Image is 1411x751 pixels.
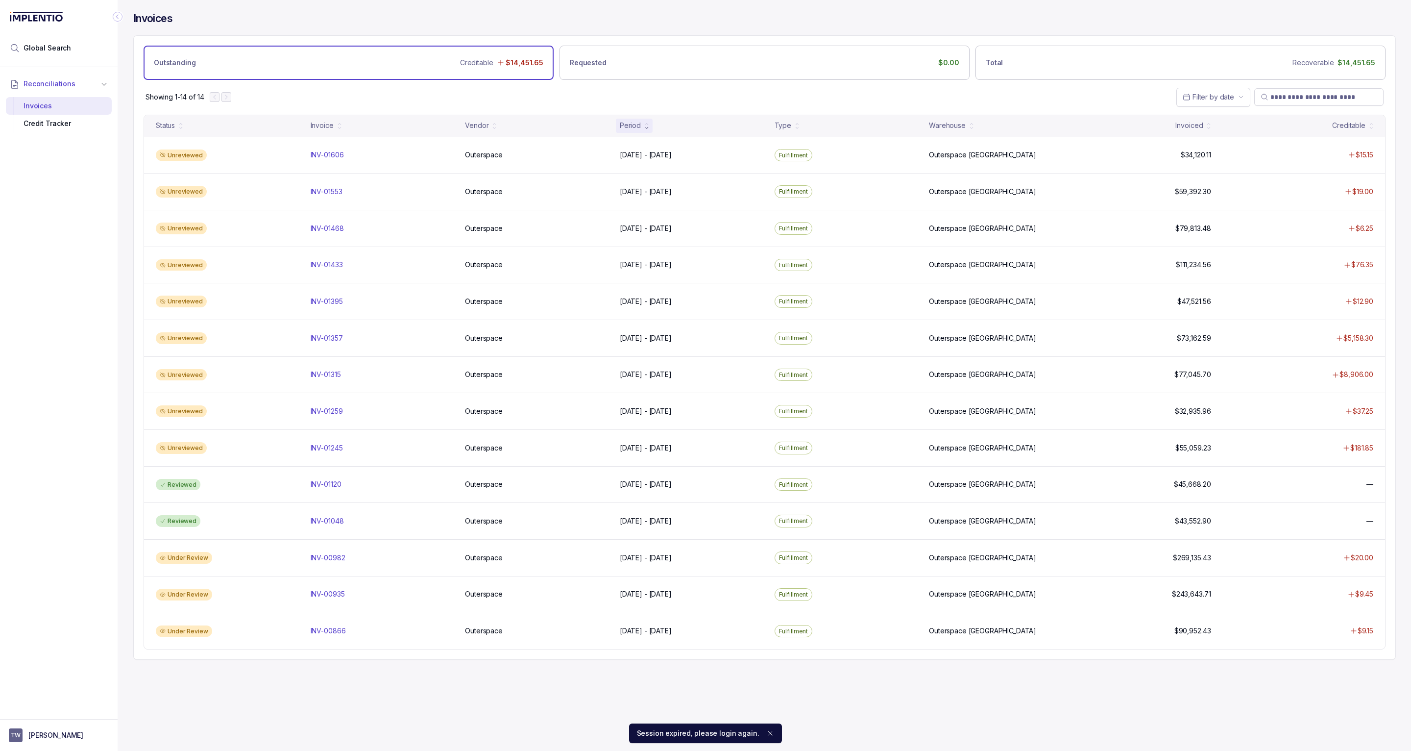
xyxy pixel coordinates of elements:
[1177,333,1211,343] p: $73,162.59
[156,515,200,527] div: Reviewed
[1366,516,1373,526] p: —
[1356,150,1373,160] p: $15.15
[311,589,345,599] p: INV-00935
[929,406,1036,416] p: Outerspace [GEOGRAPHIC_DATA]
[1181,150,1211,160] p: $34,120.11
[311,553,345,563] p: INV-00982
[156,442,207,454] div: Unreviewed
[620,443,672,453] p: [DATE] - [DATE]
[156,369,207,381] div: Unreviewed
[146,92,204,102] div: Remaining page entries
[465,443,503,453] p: Outerspace
[620,121,641,130] div: Period
[14,97,104,115] div: Invoices
[620,406,672,416] p: [DATE] - [DATE]
[779,333,808,343] p: Fulfillment
[465,479,503,489] p: Outerspace
[929,589,1036,599] p: Outerspace [GEOGRAPHIC_DATA]
[460,58,493,68] p: Creditable
[1339,370,1373,379] p: $8,906.00
[779,224,808,233] p: Fulfillment
[779,370,808,380] p: Fulfillment
[620,260,672,270] p: [DATE] - [DATE]
[14,115,104,132] div: Credit Tracker
[311,516,344,526] p: INV-01048
[311,297,343,306] p: INV-01395
[929,260,1036,270] p: Outerspace [GEOGRAPHIC_DATA]
[465,333,503,343] p: Outerspace
[465,370,503,379] p: Outerspace
[1352,187,1373,197] p: $19.00
[620,187,672,197] p: [DATE] - [DATE]
[779,590,808,600] p: Fulfillment
[1175,224,1211,233] p: $79,813.48
[156,186,207,198] div: Unreviewed
[154,58,195,68] p: Outstanding
[156,223,207,234] div: Unreviewed
[465,260,503,270] p: Outerspace
[929,297,1036,306] p: Outerspace [GEOGRAPHIC_DATA]
[779,443,808,453] p: Fulfillment
[1355,589,1373,599] p: $9.45
[465,553,503,563] p: Outerspace
[1353,297,1373,306] p: $12.90
[1176,88,1250,106] button: Date Range Picker
[465,297,503,306] p: Outerspace
[311,406,343,416] p: INV-01259
[6,95,112,135] div: Reconciliations
[620,297,672,306] p: [DATE] - [DATE]
[1356,224,1373,233] p: $6.25
[311,626,346,636] p: INV-00866
[1177,297,1211,306] p: $47,521.56
[311,333,343,343] p: INV-01357
[133,12,172,25] h4: Invoices
[1176,260,1211,270] p: $111,234.56
[311,260,343,270] p: INV-01433
[1174,626,1211,636] p: $90,952.43
[1332,121,1365,130] div: Creditable
[156,121,175,130] div: Status
[637,728,759,738] p: Session expired, please login again.
[929,224,1036,233] p: Outerspace [GEOGRAPHIC_DATA]
[311,121,334,130] div: Invoice
[929,121,966,130] div: Warehouse
[156,479,200,491] div: Reviewed
[24,79,75,89] span: Reconciliations
[1175,443,1211,453] p: $55,059.23
[156,405,207,417] div: Unreviewed
[156,296,207,307] div: Unreviewed
[1192,93,1234,101] span: Filter by date
[929,443,1036,453] p: Outerspace [GEOGRAPHIC_DATA]
[311,479,341,489] p: INV-01120
[506,58,543,68] p: $14,451.65
[156,589,212,601] div: Under Review
[570,58,607,68] p: Requested
[929,479,1036,489] p: Outerspace [GEOGRAPHIC_DATA]
[779,480,808,490] p: Fulfillment
[929,516,1036,526] p: Outerspace [GEOGRAPHIC_DATA]
[1338,58,1375,68] p: $14,451.65
[779,516,808,526] p: Fulfillment
[986,58,1003,68] p: Total
[620,479,672,489] p: [DATE] - [DATE]
[311,224,344,233] p: INV-01468
[156,259,207,271] div: Unreviewed
[1173,553,1211,563] p: $269,135.43
[156,150,207,161] div: Unreviewed
[156,332,207,344] div: Unreviewed
[146,92,204,102] p: Showing 1-14 of 14
[1175,516,1211,526] p: $43,552.90
[779,187,808,197] p: Fulfillment
[620,370,672,379] p: [DATE] - [DATE]
[112,11,123,23] div: Collapse Icon
[1358,626,1373,636] p: $9.15
[929,626,1036,636] p: Outerspace [GEOGRAPHIC_DATA]
[156,626,212,637] div: Under Review
[311,187,342,197] p: INV-01553
[929,150,1036,160] p: Outerspace [GEOGRAPHIC_DATA]
[1351,553,1373,563] p: $20.00
[779,406,808,416] p: Fulfillment
[1175,187,1211,197] p: $59,392.30
[1172,589,1211,599] p: $243,643.71
[938,58,959,68] p: $0.00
